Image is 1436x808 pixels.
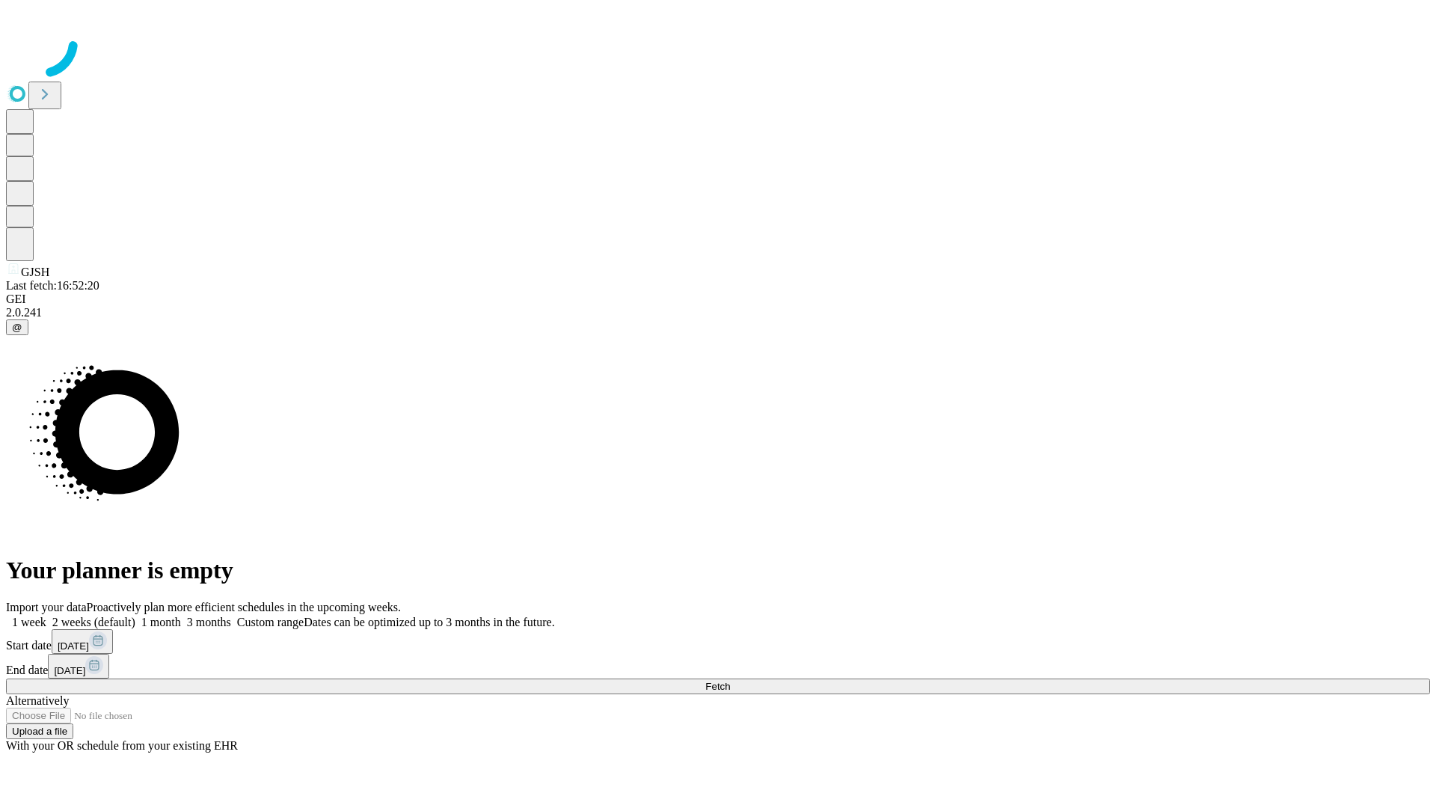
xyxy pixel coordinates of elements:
[6,319,28,335] button: @
[6,601,87,613] span: Import your data
[237,616,304,628] span: Custom range
[6,293,1430,306] div: GEI
[6,306,1430,319] div: 2.0.241
[58,640,89,652] span: [DATE]
[12,322,22,333] span: @
[52,629,113,654] button: [DATE]
[6,629,1430,654] div: Start date
[705,681,730,692] span: Fetch
[187,616,231,628] span: 3 months
[6,723,73,739] button: Upload a file
[48,654,109,679] button: [DATE]
[6,557,1430,584] h1: Your planner is empty
[6,679,1430,694] button: Fetch
[304,616,554,628] span: Dates can be optimized up to 3 months in the future.
[87,601,401,613] span: Proactively plan more efficient schedules in the upcoming weeks.
[6,279,99,292] span: Last fetch: 16:52:20
[54,665,85,676] span: [DATE]
[6,739,238,752] span: With your OR schedule from your existing EHR
[12,616,46,628] span: 1 week
[21,266,49,278] span: GJSH
[141,616,181,628] span: 1 month
[6,654,1430,679] div: End date
[52,616,135,628] span: 2 weeks (default)
[6,694,69,707] span: Alternatively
